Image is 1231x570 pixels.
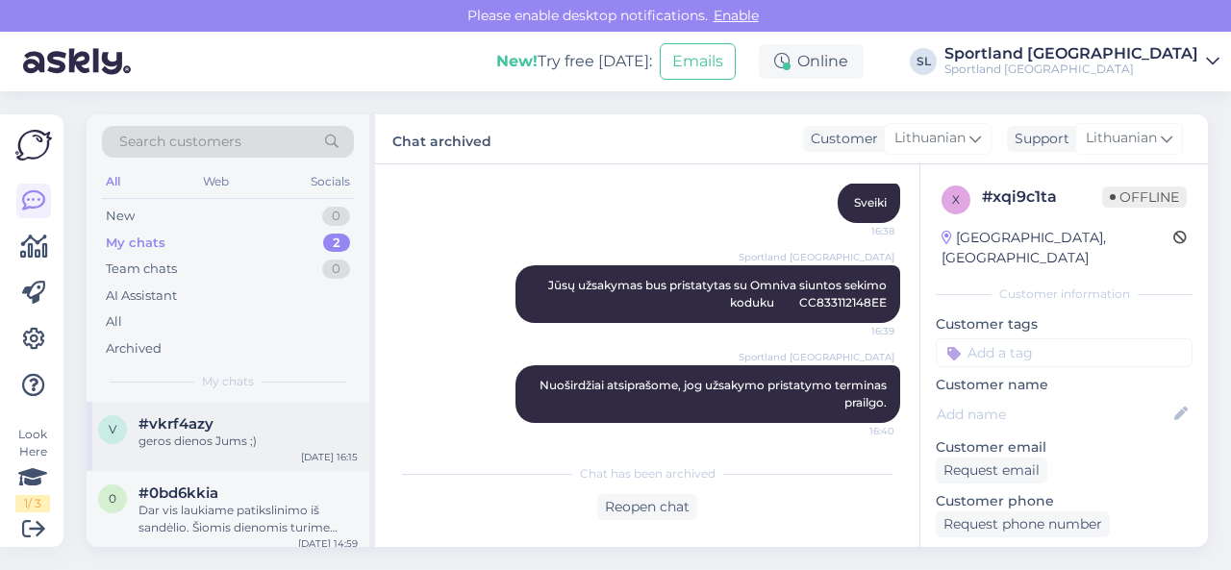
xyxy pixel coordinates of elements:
span: 16:38 [822,224,894,238]
input: Add name [937,404,1170,425]
div: Online [759,44,864,79]
div: SL [910,48,937,75]
span: #0bd6kkia [138,484,218,502]
span: Nuoširdžiai atsiprašome, jog užsakymo pristatymo terminas prailgo. [540,378,890,409]
div: [DATE] 16:15 [301,450,358,464]
div: Customer [803,129,878,149]
span: Sveiki [854,195,887,210]
span: 0 [109,491,116,506]
div: New [106,207,135,226]
div: Reopen chat [597,494,697,520]
div: [DATE] 14:59 [298,536,358,551]
span: Offline [1102,186,1187,208]
div: My chats [106,234,165,253]
span: Chat has been archived [580,465,716,483]
p: Customer phone [936,491,1193,511]
span: Sportland [GEOGRAPHIC_DATA] [739,350,894,364]
span: Enable [708,7,765,24]
div: Sportland [GEOGRAPHIC_DATA] [944,62,1198,77]
span: Jūsų užsakymas bus pristatytas su Omniva siuntos sekimo koduku CC833112148EE [548,278,890,310]
span: Search customers [119,132,241,152]
img: Askly Logo [15,130,52,161]
span: #vkrf4azy [138,415,214,433]
p: Customer email [936,437,1193,458]
div: Try free [DATE]: [496,50,652,73]
input: Add a tag [936,338,1193,367]
a: Sportland [GEOGRAPHIC_DATA]Sportland [GEOGRAPHIC_DATA] [944,46,1219,77]
div: # xqi9c1ta [982,186,1102,209]
div: Sportland [GEOGRAPHIC_DATA] [944,46,1198,62]
span: Sportland [GEOGRAPHIC_DATA] [739,250,894,264]
div: Customer information [936,285,1193,303]
div: Team chats [106,260,177,279]
div: Dar vis laukiame patikslinimo iš sandėlio. Šiomis dienomis turime didelį užsakymų srautą, atsipra... [138,502,358,536]
div: AI Assistant [106,286,177,306]
p: Visited pages [936,545,1193,565]
div: [GEOGRAPHIC_DATA], [GEOGRAPHIC_DATA] [942,228,1173,268]
div: Look Here [15,426,50,512]
div: 1 / 3 [15,495,50,512]
div: Archived [106,339,162,359]
span: v [109,422,116,436]
div: Request phone number [936,511,1110,537]
p: Customer tags [936,314,1193,335]
span: Lithuanian [1086,128,1157,149]
span: 16:40 [822,424,894,438]
div: Socials [307,169,354,194]
div: Web [199,169,233,194]
p: Customer name [936,375,1193,395]
div: geros dienos Jums ;) [138,433,358,450]
label: Chat archived [392,126,491,152]
div: 0 [322,207,350,226]
div: Support [1007,129,1069,149]
div: 2 [323,234,350,253]
b: New! [496,52,538,70]
span: x [952,192,960,207]
div: All [106,312,122,332]
div: All [102,169,124,194]
div: 0 [322,260,350,279]
span: My chats [202,373,254,390]
span: 16:39 [822,324,894,338]
div: Request email [936,458,1047,483]
button: Emails [660,43,736,80]
span: Lithuanian [894,128,966,149]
